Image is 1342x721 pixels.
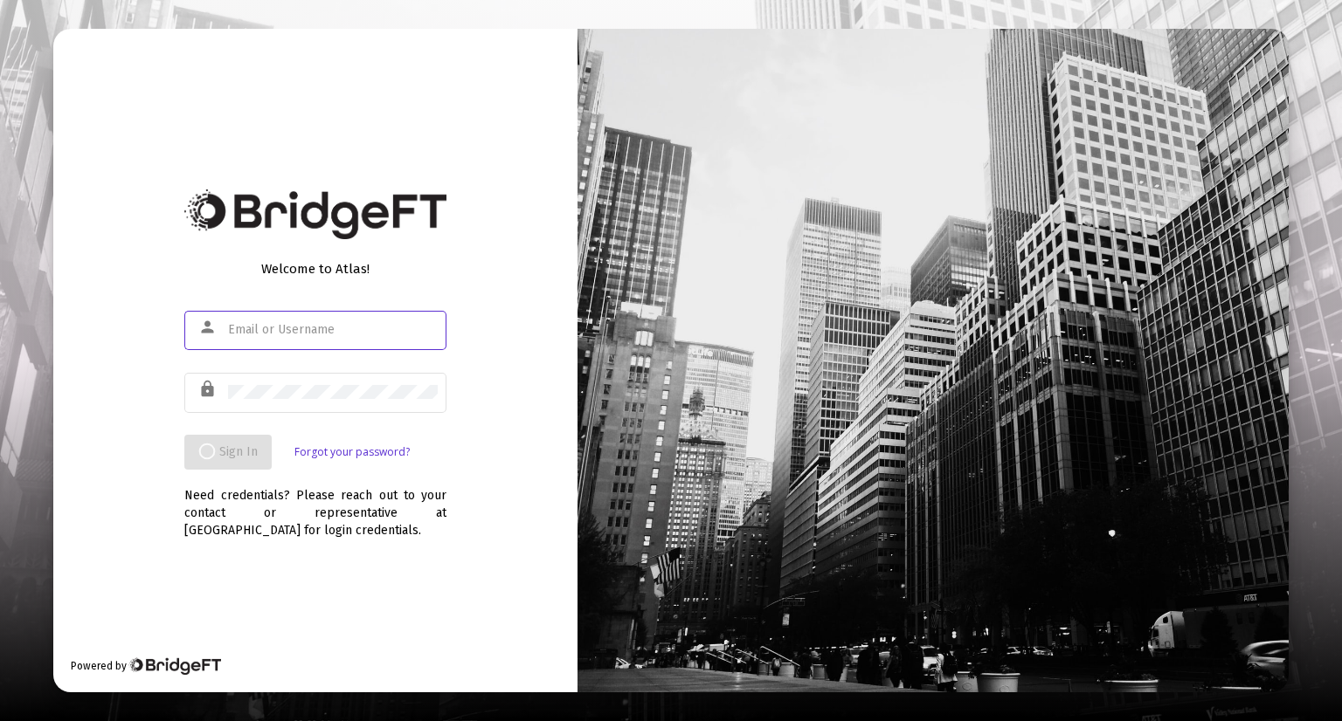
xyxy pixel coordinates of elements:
div: Welcome to Atlas! [184,260,446,278]
mat-icon: person [198,317,219,338]
mat-icon: lock [198,379,219,400]
img: Bridge Financial Technology Logo [184,189,446,239]
button: Sign In [184,435,272,470]
div: Need credentials? Please reach out to your contact or representative at [GEOGRAPHIC_DATA] for log... [184,470,446,539]
a: Forgot your password? [294,443,410,461]
span: Sign In [198,444,258,459]
input: Email or Username [228,323,438,337]
img: Bridge Financial Technology Logo [128,657,220,675]
div: Powered by [71,657,220,675]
